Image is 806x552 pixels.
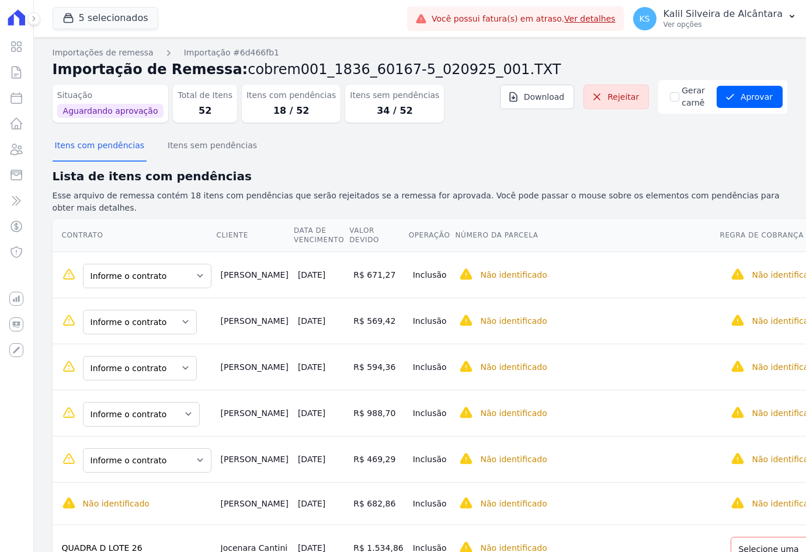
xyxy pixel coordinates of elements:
h2: Lista de itens com pendências [53,167,787,185]
td: Inclusão [408,298,455,344]
td: [PERSON_NAME] [216,298,293,344]
td: [PERSON_NAME] [216,390,293,436]
td: [PERSON_NAME] [216,251,293,298]
th: Valor devido [349,219,408,252]
td: R$ 682,86 [349,482,408,525]
button: Aprovar [717,86,783,108]
button: 5 selecionados [53,7,158,29]
p: Não identificado [480,498,547,509]
dt: Itens sem pendências [350,89,439,102]
td: [DATE] [293,390,349,436]
th: Data de Vencimento [293,219,349,252]
dd: 34 / 52 [350,104,439,118]
nav: Breadcrumb [53,47,787,59]
dd: 18 / 52 [246,104,336,118]
p: Não identificado [480,407,547,419]
p: Kalil Silveira de Alcântara [663,8,783,20]
td: R$ 988,70 [349,390,408,436]
td: R$ 569,42 [349,298,408,344]
span: cobrem001_1836_60167-5_020925_001.TXT [248,61,561,78]
th: Operação [408,219,455,252]
label: Gerar carnê [682,85,710,109]
p: Ver opções [663,20,783,29]
th: Cliente [216,219,293,252]
td: Inclusão [408,344,455,390]
dt: Total de Itens [178,89,232,102]
button: Itens com pendências [53,131,147,162]
td: [PERSON_NAME] [216,482,293,525]
td: R$ 671,27 [349,251,408,298]
button: Itens sem pendências [165,131,259,162]
span: KS [640,15,650,23]
dd: 52 [178,104,232,118]
td: [DATE] [293,251,349,298]
h2: Importação de Remessa: [53,59,787,80]
p: Não identificado [480,361,547,373]
p: Não identificado [480,453,547,465]
dt: Itens com pendências [246,89,336,102]
a: Importações de remessa [53,47,154,59]
th: Número da Parcela [454,219,719,252]
td: Inclusão [408,482,455,525]
a: Rejeitar [583,85,649,109]
td: R$ 594,36 [349,344,408,390]
td: [DATE] [293,436,349,482]
td: [DATE] [293,344,349,390]
td: Inclusão [408,251,455,298]
td: Inclusão [408,436,455,482]
td: Inclusão [408,390,455,436]
td: [PERSON_NAME] [216,344,293,390]
a: Ver detalhes [564,14,616,23]
p: Esse arquivo de remessa contém 18 itens com pendências que serão rejeitados se a remessa for apro... [53,190,787,214]
td: [DATE] [293,482,349,525]
dt: Situação [57,89,164,102]
td: R$ 469,29 [349,436,408,482]
p: Não identificado [480,269,547,281]
a: Download [500,85,575,109]
p: Não identificado [83,498,150,509]
td: [PERSON_NAME] [216,436,293,482]
p: Não identificado [480,315,547,327]
th: Contrato [53,219,216,252]
button: KS Kalil Silveira de Alcântara Ver opções [624,2,806,35]
a: Importação #6d466fb1 [184,47,279,59]
span: Você possui fatura(s) em atraso. [432,13,616,25]
span: Aguardando aprovação [57,104,164,118]
td: [DATE] [293,298,349,344]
